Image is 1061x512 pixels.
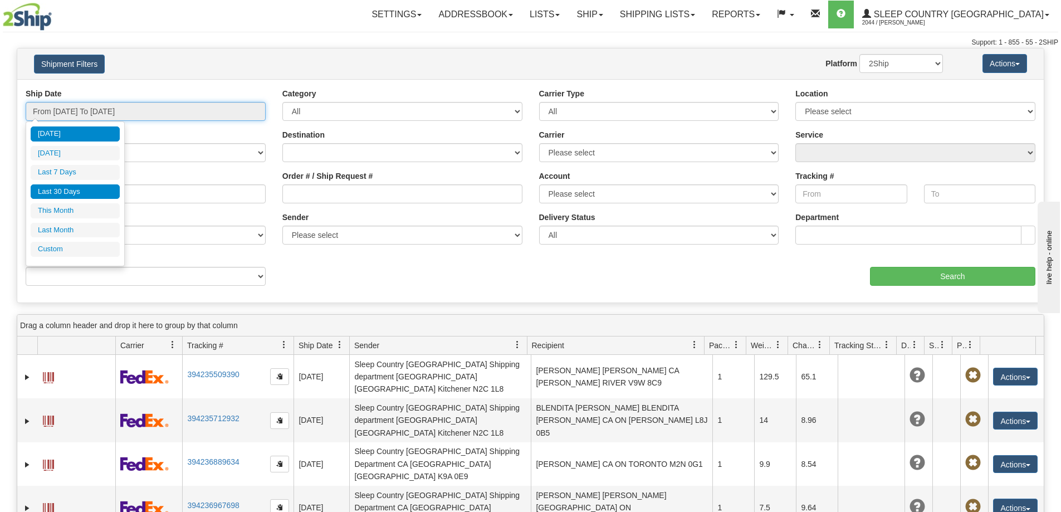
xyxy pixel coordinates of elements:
span: Packages [709,340,732,351]
span: Shipment Issues [929,340,938,351]
li: [DATE] [31,126,120,142]
span: Pickup Not Assigned [965,412,981,427]
td: [DATE] [294,355,349,398]
td: [PERSON_NAME] [PERSON_NAME] CA [PERSON_NAME] RIVER V9W 8C9 [531,355,712,398]
li: [DATE] [31,146,120,161]
td: 9.9 [754,442,796,486]
li: This Month [31,203,120,218]
td: 129.5 [754,355,796,398]
a: Expand [22,459,33,470]
span: Tracking Status [834,340,883,351]
a: Charge filter column settings [810,335,829,354]
input: To [924,184,1035,203]
label: Category [282,88,316,99]
img: 2 - FedEx [120,457,169,471]
button: Actions [993,455,1038,473]
a: Ship [568,1,611,28]
span: Unknown [910,455,925,471]
a: 394236967698 [187,501,239,510]
a: 394235509390 [187,370,239,379]
a: Lists [521,1,568,28]
a: Expand [22,416,33,427]
label: Sender [282,212,309,223]
a: Label [43,367,54,385]
input: Search [870,267,1035,286]
span: Pickup Status [957,340,966,351]
td: 65.1 [796,355,838,398]
button: Actions [993,412,1038,430]
td: Sleep Country [GEOGRAPHIC_DATA] Shipping department [GEOGRAPHIC_DATA] [GEOGRAPHIC_DATA] Kitchener... [349,398,531,442]
div: live help - online [8,9,103,18]
td: [DATE] [294,398,349,442]
a: Reports [703,1,769,28]
li: Last 30 Days [31,184,120,199]
a: Label [43,455,54,472]
a: 394236889634 [187,457,239,466]
span: Carrier [120,340,144,351]
label: Carrier [539,129,565,140]
div: Support: 1 - 855 - 55 - 2SHIP [3,38,1058,47]
td: Sleep Country [GEOGRAPHIC_DATA] Shipping department [GEOGRAPHIC_DATA] [GEOGRAPHIC_DATA] Kitchener... [349,355,531,398]
a: Ship Date filter column settings [330,335,349,354]
li: Last Month [31,223,120,238]
a: Shipment Issues filter column settings [933,335,952,354]
a: Tracking # filter column settings [275,335,294,354]
td: 8.96 [796,398,838,442]
img: 2 - FedEx [120,413,169,427]
a: Addressbook [430,1,521,28]
label: Carrier Type [539,88,584,99]
span: Pickup Not Assigned [965,368,981,383]
span: Sleep Country [GEOGRAPHIC_DATA] [871,9,1044,19]
td: 8.54 [796,442,838,486]
label: Ship Date [26,88,62,99]
a: Carrier filter column settings [163,335,182,354]
td: 1 [712,355,754,398]
td: 1 [712,442,754,486]
td: [PERSON_NAME] CA ON TORONTO M2N 0G1 [531,442,712,486]
label: Service [795,129,823,140]
span: Unknown [910,368,925,383]
iframe: chat widget [1035,199,1060,313]
span: Unknown [910,412,925,427]
a: Delivery Status filter column settings [905,335,924,354]
a: Packages filter column settings [727,335,746,354]
label: Order # / Ship Request # [282,170,373,182]
button: Actions [993,368,1038,386]
a: Label [43,411,54,428]
span: Ship Date [299,340,333,351]
td: [DATE] [294,442,349,486]
a: Weight filter column settings [769,335,788,354]
a: 394235712932 [187,414,239,423]
button: Actions [982,54,1027,73]
label: Delivery Status [539,212,595,223]
td: BLENDITA [PERSON_NAME] BLENDITA [PERSON_NAME] CA ON [PERSON_NAME] L8J 0B5 [531,398,712,442]
span: Charge [793,340,816,351]
a: Expand [22,372,33,383]
div: grid grouping header [17,315,1044,337]
label: Account [539,170,570,182]
label: Location [795,88,828,99]
label: Destination [282,129,325,140]
span: Sender [354,340,379,351]
span: Tracking # [187,340,223,351]
span: Recipient [532,340,564,351]
a: Recipient filter column settings [685,335,704,354]
span: Delivery Status [901,340,911,351]
a: Shipping lists [612,1,703,28]
img: 2 - FedEx [120,370,169,384]
li: Last 7 Days [31,165,120,180]
button: Copy to clipboard [270,368,289,385]
a: Tracking Status filter column settings [877,335,896,354]
span: 2044 / [PERSON_NAME] [862,17,946,28]
td: Sleep Country [GEOGRAPHIC_DATA] Shipping Department CA [GEOGRAPHIC_DATA] [GEOGRAPHIC_DATA] K9A 0E9 [349,442,531,486]
button: Shipment Filters [34,55,105,74]
button: Copy to clipboard [270,412,289,429]
td: 1 [712,398,754,442]
a: Sender filter column settings [508,335,527,354]
span: Weight [751,340,774,351]
a: Pickup Status filter column settings [961,335,980,354]
td: 14 [754,398,796,442]
li: Custom [31,242,120,257]
input: From [795,184,907,203]
span: Pickup Not Assigned [965,455,981,471]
